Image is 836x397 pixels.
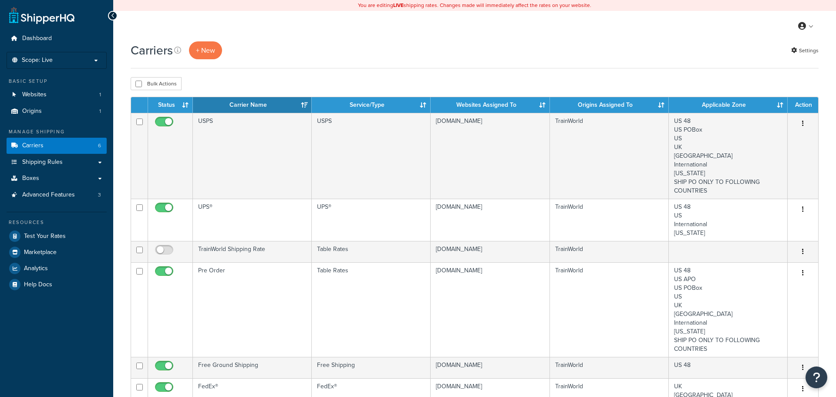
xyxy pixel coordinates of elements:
[193,199,312,241] td: UPS®
[312,97,431,113] th: Service/Type: activate to sort column ascending
[312,241,431,262] td: Table Rates
[431,262,549,357] td: [DOMAIN_NAME]
[550,97,669,113] th: Origins Assigned To: activate to sort column ascending
[99,108,101,115] span: 1
[431,97,549,113] th: Websites Assigned To: activate to sort column ascending
[131,42,173,59] h1: Carriers
[7,187,107,203] a: Advanced Features 3
[193,357,312,378] td: Free Ground Shipping
[189,41,222,59] button: + New
[312,199,431,241] td: UPS®
[98,142,101,149] span: 6
[7,219,107,226] div: Resources
[791,44,819,57] a: Settings
[7,128,107,136] div: Manage Shipping
[7,170,107,187] a: Boxes
[431,241,549,262] td: [DOMAIN_NAME]
[7,103,107,119] a: Origins 1
[806,366,827,388] button: Open Resource Center
[7,154,107,170] a: Shipping Rules
[7,31,107,47] a: Dashboard
[312,262,431,357] td: Table Rates
[22,91,47,98] span: Websites
[7,277,107,292] a: Help Docs
[193,262,312,357] td: Pre Order
[24,233,66,240] span: Test Your Rates
[24,249,57,256] span: Marketplace
[22,108,42,115] span: Origins
[7,187,107,203] li: Advanced Features
[431,113,549,199] td: [DOMAIN_NAME]
[7,138,107,154] a: Carriers 6
[7,103,107,119] li: Origins
[669,97,788,113] th: Applicable Zone: activate to sort column ascending
[22,57,53,64] span: Scope: Live
[22,175,39,182] span: Boxes
[22,142,44,149] span: Carriers
[393,1,404,9] b: LIVE
[98,191,101,199] span: 3
[193,113,312,199] td: USPS
[431,357,549,378] td: [DOMAIN_NAME]
[7,261,107,276] a: Analytics
[550,262,669,357] td: TrainWorld
[24,281,52,288] span: Help Docs
[148,97,193,113] th: Status: activate to sort column ascending
[24,265,48,272] span: Analytics
[550,241,669,262] td: TrainWorld
[9,7,74,24] a: ShipperHQ Home
[131,77,182,90] button: Bulk Actions
[7,244,107,260] a: Marketplace
[7,138,107,154] li: Carriers
[7,87,107,103] a: Websites 1
[550,199,669,241] td: TrainWorld
[669,357,788,378] td: US 48
[22,35,52,42] span: Dashboard
[550,357,669,378] td: TrainWorld
[7,78,107,85] div: Basic Setup
[193,97,312,113] th: Carrier Name: activate to sort column ascending
[22,191,75,199] span: Advanced Features
[7,87,107,103] li: Websites
[550,113,669,199] td: TrainWorld
[22,159,63,166] span: Shipping Rules
[669,199,788,241] td: US 48 US International [US_STATE]
[99,91,101,98] span: 1
[312,357,431,378] td: Free Shipping
[7,228,107,244] a: Test Your Rates
[312,113,431,199] td: USPS
[669,113,788,199] td: US 48 US POBox US UK [GEOGRAPHIC_DATA] International [US_STATE] SHIP PO ONLY TO FOLLOWING COUNTRIES
[431,199,549,241] td: [DOMAIN_NAME]
[669,262,788,357] td: US 48 US APO US POBox US UK [GEOGRAPHIC_DATA] International [US_STATE] SHIP PO ONLY TO FOLLOWING ...
[193,241,312,262] td: TrainWorld Shipping Rate
[788,97,818,113] th: Action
